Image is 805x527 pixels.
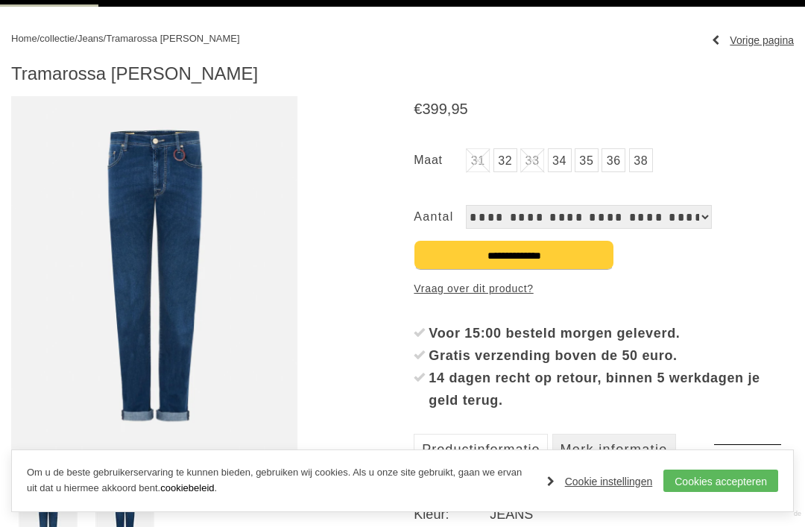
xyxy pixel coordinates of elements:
[104,33,107,44] span: /
[429,344,794,367] div: Gratis verzending boven de 50 euro.
[575,148,599,172] a: 35
[11,63,794,85] h1: Tramarossa [PERSON_NAME]
[712,29,794,51] a: Vorige pagina
[78,33,104,44] a: Jeans
[447,101,452,117] span: ,
[75,33,78,44] span: /
[11,96,297,455] img: Tramarossa Michelangelo Jeans
[714,444,781,511] a: Terug naar boven
[602,148,625,172] a: 36
[414,277,533,300] a: Vraag over dit product?
[663,470,778,492] a: Cookies accepteren
[422,101,446,117] span: 399
[548,148,572,172] a: 34
[160,482,214,493] a: cookiebeleid
[429,322,794,344] div: Voor 15:00 besteld morgen geleverd.
[106,33,239,44] a: Tramarossa [PERSON_NAME]
[27,465,532,496] p: Om u de beste gebruikerservaring te kunnen bieden, gebruiken wij cookies. Als u onze site gebruik...
[629,148,653,172] a: 38
[414,367,794,411] li: 14 dagen recht op retour, binnen 5 werkdagen je geld terug.
[552,434,676,464] a: Merk informatie
[490,505,794,523] dd: JEANS
[414,505,490,523] dt: Kleur:
[11,33,37,44] a: Home
[414,101,422,117] span: €
[37,33,40,44] span: /
[414,148,794,175] ul: Maat
[493,148,517,172] a: 32
[40,33,75,44] a: collectie
[451,101,467,117] span: 95
[547,470,653,493] a: Cookie instellingen
[414,205,466,229] label: Aantal
[414,434,548,464] a: Productinformatie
